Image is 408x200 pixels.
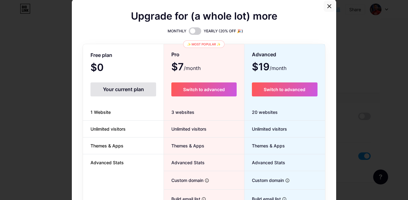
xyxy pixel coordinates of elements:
[244,104,325,121] div: 20 websites
[171,63,201,72] span: $7
[183,40,225,48] div: ✨ Most popular ✨
[244,177,284,184] span: Custom domain
[90,50,112,61] span: Free plan
[164,177,203,184] span: Custom domain
[164,126,206,132] span: Unlimited visitors
[252,82,318,96] button: Switch to advanced
[83,159,131,166] span: Advanced Stats
[244,159,285,166] span: Advanced Stats
[183,87,225,92] span: Switch to advanced
[171,82,236,96] button: Switch to advanced
[184,64,201,72] span: /month
[244,142,285,149] span: Themes & Apps
[90,82,156,96] div: Your current plan
[264,87,305,92] span: Switch to advanced
[171,49,179,60] span: Pro
[164,159,205,166] span: Advanced Stats
[83,126,133,132] span: Unlimited visitors
[164,142,204,149] span: Themes & Apps
[164,104,244,121] div: 3 websites
[83,109,118,115] span: 1 Website
[204,28,243,34] span: YEARLY (20% OFF 🎉)
[131,12,277,20] span: Upgrade for (a whole lot) more
[270,64,286,72] span: /month
[252,49,276,60] span: Advanced
[168,28,186,34] span: MONTHLY
[83,142,131,149] span: Themes & Apps
[90,64,120,72] span: $0
[252,63,286,72] span: $19
[244,126,287,132] span: Unlimited visitors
